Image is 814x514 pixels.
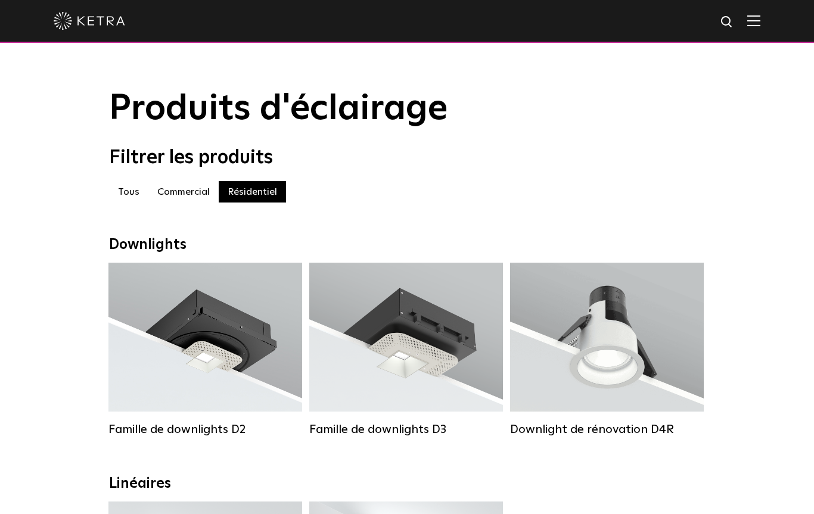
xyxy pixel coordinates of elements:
[109,476,171,491] font: Linéaires
[228,187,277,197] font: Résidentiel
[309,423,446,435] font: Famille de downlights D3
[510,263,704,435] a: Downlight de rénovation D4R Flux lumineux :800Couleurs :Blanc / NoirAngles de faisceau :15° / 25°...
[109,238,187,252] font: Downlights
[747,15,760,26] img: Hamburger%20Nav.svg
[109,148,273,167] font: Filtrer les produits
[108,423,246,435] font: Famille de downlights D2
[510,423,674,435] font: Downlight de rénovation D4R
[108,263,302,435] a: Famille de downlights D2 Flux lumineux :1 200Couleurs :Blanc / Noir / Noir brillant / Argent / Br...
[157,187,210,197] font: Commercial
[720,15,735,30] img: icône de recherche
[309,263,503,435] a: Famille de downlights D3 Flux lumineux :700 / 900 / 1100Couleurs :Blanc / Noir / Argent / Bronze ...
[54,12,125,30] img: ketra-logo-2019-blanc
[109,91,448,127] font: Produits d'éclairage
[118,187,139,197] font: Tous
